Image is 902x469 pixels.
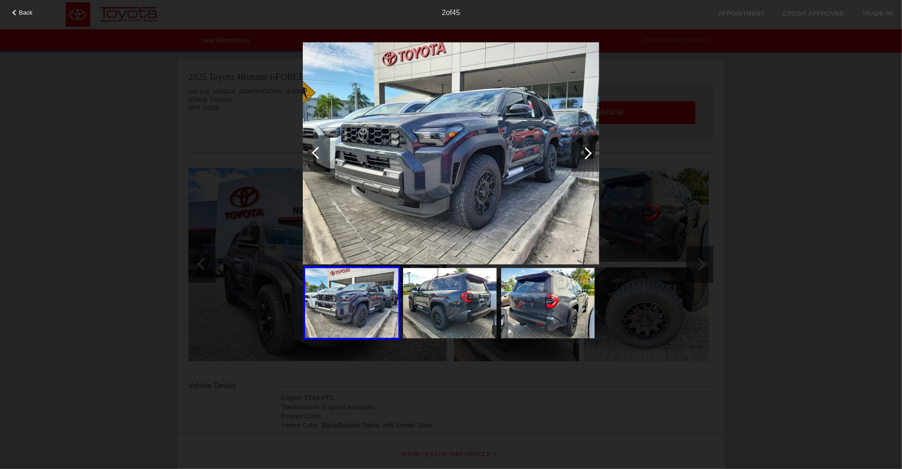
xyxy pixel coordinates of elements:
[501,268,595,339] img: 694582d6e7b9510dcddf529185af1a71x.jpg
[442,9,446,16] span: 2
[783,10,844,17] a: Credit Approved
[862,10,893,17] a: Trade-In
[19,9,33,16] span: Back
[403,268,497,339] img: 29fc1d8fa521197ef97567592b3c18b1x.jpg
[452,9,460,16] span: 45
[303,42,599,265] img: b58a02055c3b168e85c51a7f59f160bdx.jpg
[718,10,765,17] a: Appointment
